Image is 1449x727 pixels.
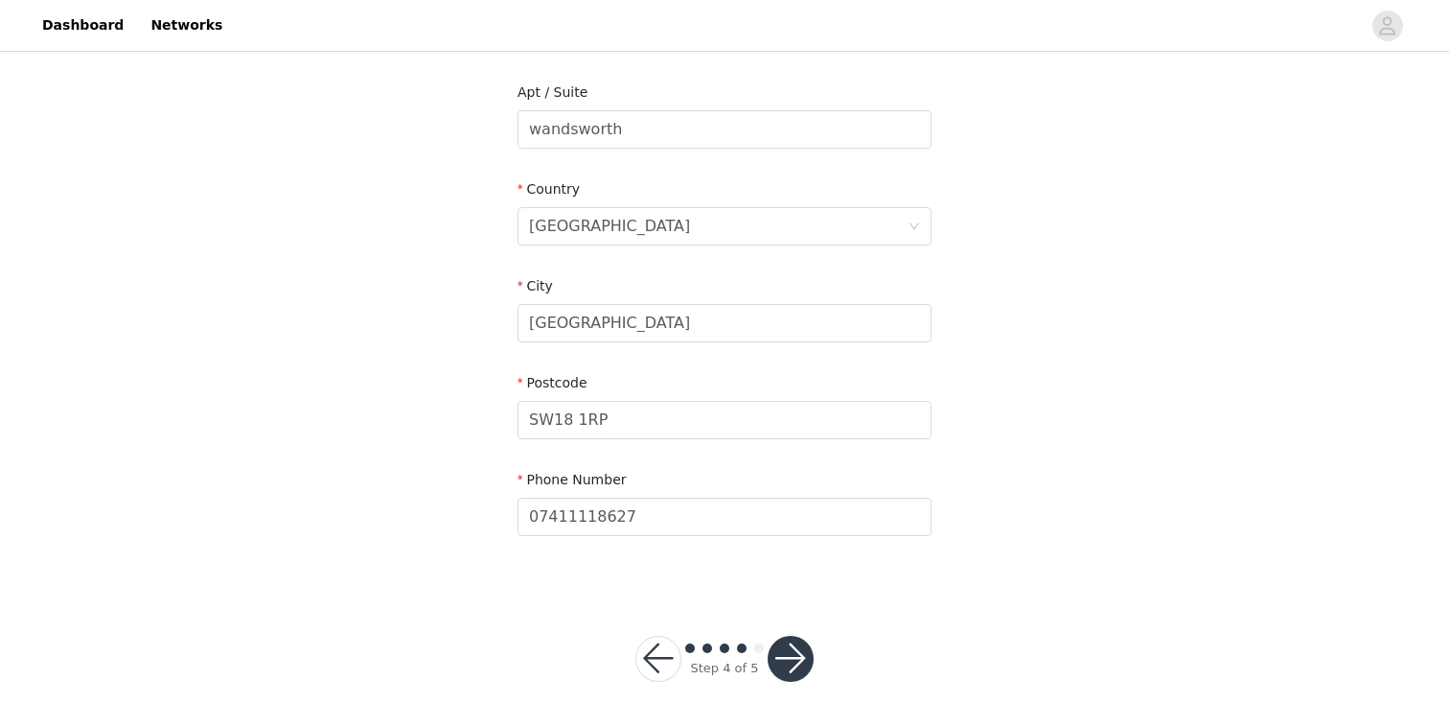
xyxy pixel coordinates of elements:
label: Phone Number [517,472,627,487]
div: avatar [1378,11,1396,41]
a: Networks [139,4,234,47]
label: Postcode [517,375,587,390]
div: United Kingdom [529,208,690,245]
i: icon: down [908,221,920,234]
label: Apt / Suite [517,84,587,100]
label: Country [517,181,580,197]
label: City [517,278,553,293]
a: Dashboard [31,4,135,47]
div: Step 4 of 5 [690,659,758,678]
